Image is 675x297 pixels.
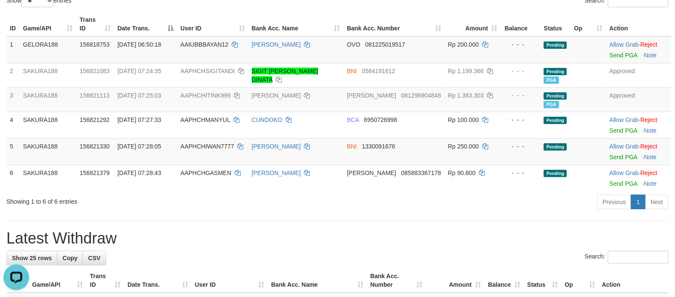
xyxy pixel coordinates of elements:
td: Approved [606,63,671,87]
span: [PERSON_NAME] [347,92,396,99]
span: Copy 081225019517 to clipboard [365,41,405,48]
a: Reject [640,41,657,48]
span: Copy [62,255,77,261]
a: Next [645,195,669,209]
th: Bank Acc. Name: activate to sort column ascending [248,12,344,36]
span: CSV [88,255,100,261]
span: Rp 1.199.366 [448,68,484,74]
a: 1 [631,195,646,209]
td: SAKURA188 [20,138,77,165]
th: Game/API: activate to sort column ascending [29,268,86,293]
a: Allow Grab [610,169,639,176]
th: Bank Acc. Name: activate to sort column ascending [268,268,367,293]
a: Note [644,180,657,187]
a: [PERSON_NAME] [252,41,301,48]
span: BCA [347,116,359,123]
span: [DATE] 07:24:35 [118,68,161,74]
td: SAKURA188 [20,165,77,191]
span: 156821379 [80,169,109,176]
span: Copy 0584191612 to clipboard [362,68,395,74]
a: Send PGA [610,180,637,187]
a: Allow Grab [610,143,639,150]
span: Pending [544,68,567,75]
span: Rp 250.000 [448,143,479,150]
a: Note [644,52,657,59]
td: 4 [6,112,20,138]
th: Status: activate to sort column ascending [524,268,561,293]
span: [DATE] 07:28:05 [118,143,161,150]
span: Rp 200.000 [448,41,479,48]
td: 6 [6,165,20,191]
span: AAPHCHITINK999 [180,92,230,99]
div: - - - [504,142,537,151]
div: - - - [504,67,537,75]
span: [DATE] 07:25:03 [118,92,161,99]
div: - - - [504,91,537,100]
span: Rp 90.800 [448,169,476,176]
a: Note [644,154,657,160]
span: [DATE] 07:27:33 [118,116,161,123]
span: [DATE] 06:50:18 [118,41,161,48]
h1: Latest Withdraw [6,230,669,247]
button: Open LiveChat chat widget [3,3,29,29]
td: 1 [6,36,20,63]
th: Status [540,12,571,36]
th: Action [606,12,671,36]
span: AAPHCHSIGITANDI [180,68,235,74]
th: Bank Acc. Number: activate to sort column ascending [344,12,445,36]
th: Balance: activate to sort column ascending [484,268,524,293]
label: Search: [585,251,669,264]
a: Copy [57,251,83,265]
a: Reject [640,116,657,123]
a: [PERSON_NAME] [252,92,301,99]
span: Pending [544,170,567,177]
div: - - - [504,40,537,49]
td: 2 [6,63,20,87]
span: 156821292 [80,116,109,123]
span: Marked by aquricky [544,101,559,108]
a: Show 25 rows [6,251,57,265]
span: Copy 085883367178 to clipboard [401,169,441,176]
span: · [610,116,640,123]
span: [PERSON_NAME] [347,169,396,176]
th: Balance [501,12,541,36]
a: Allow Grab [610,41,639,48]
a: [PERSON_NAME] [252,143,301,150]
th: Amount: activate to sort column ascending [426,268,484,293]
td: · [606,112,671,138]
a: [PERSON_NAME] [252,169,301,176]
span: AAPHCHIWAN7777 [180,143,234,150]
span: · [610,169,640,176]
span: OVO [347,41,360,48]
span: AAPHCHMANYUL [180,116,230,123]
span: 156821083 [80,68,109,74]
input: Search: [608,251,669,264]
span: Show 25 rows [12,255,52,261]
span: Pending [544,92,567,100]
span: Pending [544,117,567,124]
td: · [606,36,671,63]
th: Op: activate to sort column ascending [561,268,598,293]
a: Send PGA [610,127,637,134]
span: Copy 8950726998 to clipboard [364,116,397,123]
th: Op: activate to sort column ascending [571,12,606,36]
td: Approved [606,87,671,112]
span: [DATE] 07:28:43 [118,169,161,176]
a: Reject [640,169,657,176]
span: AAIUBBBAYAN12 [180,41,228,48]
a: Allow Grab [610,116,639,123]
span: Rp 100.000 [448,116,479,123]
td: SAKURA188 [20,112,77,138]
a: CUNDOKO [252,116,283,123]
a: Send PGA [610,52,637,59]
td: · [606,138,671,165]
span: Rp 1.383.303 [448,92,484,99]
td: 3 [6,87,20,112]
a: SIGIT [PERSON_NAME] DINATA [252,68,318,83]
th: Action [598,268,669,293]
td: 5 [6,138,20,165]
th: Amount: activate to sort column ascending [445,12,501,36]
span: 156818753 [80,41,109,48]
div: - - - [504,116,537,124]
div: Showing 1 to 6 of 6 entries [6,194,275,206]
